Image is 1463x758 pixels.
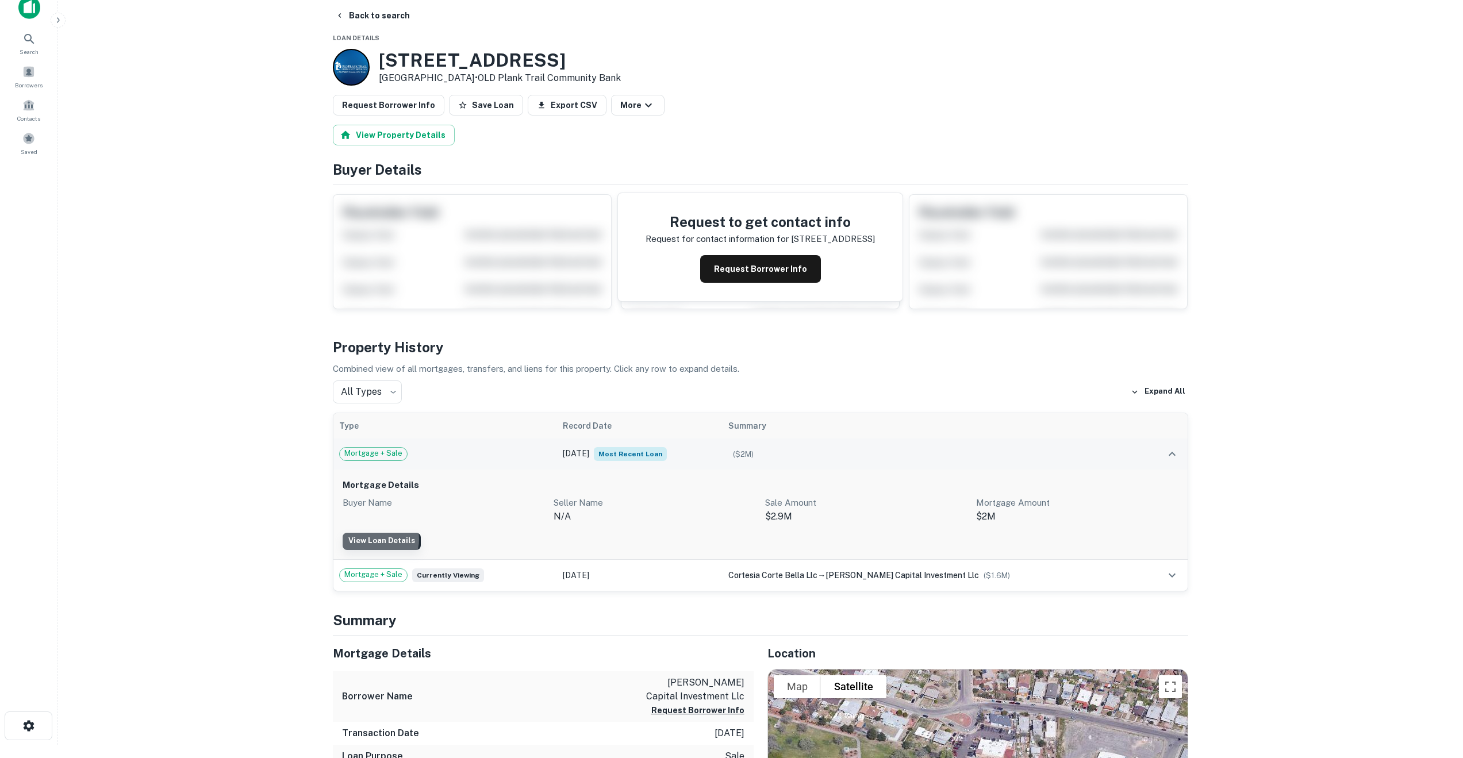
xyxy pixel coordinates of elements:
span: Currently viewing [412,568,484,582]
th: Type [333,413,558,438]
span: cortesia corte bella llc [728,571,817,580]
button: Save Loan [449,95,523,116]
span: Loan Details [333,34,379,41]
p: [STREET_ADDRESS] [791,232,875,246]
span: Saved [21,147,37,156]
a: Borrowers [3,61,54,92]
a: Contacts [3,94,54,125]
span: Mortgage + Sale [340,448,407,459]
p: [DATE] [715,726,744,740]
p: Seller Name [554,496,756,510]
span: ($ 1.6M ) [984,571,1010,580]
h6: Transaction Date [342,726,419,740]
td: [DATE] [557,438,723,470]
h3: [STREET_ADDRESS] [379,49,621,71]
button: Toggle fullscreen view [1159,675,1182,698]
span: [PERSON_NAME] capital investment llc [825,571,979,580]
a: OLD Plank Trail Community Bank [478,72,621,83]
iframe: Chat Widget [1406,666,1463,721]
button: Request Borrower Info [700,255,821,283]
button: Request Borrower Info [333,95,444,116]
p: [PERSON_NAME] capital investment llc [641,676,744,703]
span: Mortgage + Sale [340,569,407,580]
h4: Request to get contact info [646,211,875,232]
p: $2.9M [765,510,967,524]
button: Request Borrower Info [651,703,744,717]
h4: Property History [333,337,1188,357]
h6: Borrower Name [342,690,413,703]
a: View Loan Details [343,533,421,550]
span: Contacts [17,114,40,123]
p: $2M [976,510,1178,524]
div: → [728,569,1137,582]
button: Expand All [1128,383,1188,401]
p: Combined view of all mortgages, transfers, and liens for this property. Click any row to expand d... [333,362,1188,376]
p: Buyer Name [343,496,545,510]
td: [DATE] [557,560,723,591]
button: expand row [1162,444,1182,464]
button: Back to search [331,5,414,26]
button: Export CSV [528,95,606,116]
a: Search [3,28,54,59]
button: View Property Details [333,125,455,145]
p: Request for contact information for [646,232,789,246]
button: More [611,95,665,116]
th: Record Date [557,413,723,438]
p: n/a [554,510,756,524]
h4: Summary [333,610,1188,630]
p: [GEOGRAPHIC_DATA] • [379,71,621,85]
button: Show street map [774,675,821,698]
a: Saved [3,128,54,159]
button: Show satellite imagery [821,675,886,698]
span: ($ 2M ) [733,450,754,459]
h4: Buyer Details [333,159,1188,180]
span: Most Recent Loan [594,447,667,461]
div: All Types [333,380,402,403]
button: expand row [1162,565,1182,585]
span: Borrowers [15,80,43,90]
span: Search [20,47,39,56]
h5: Mortgage Details [333,645,754,662]
th: Summary [723,413,1143,438]
h5: Location [767,645,1188,662]
p: Mortgage Amount [976,496,1178,510]
h6: Mortgage Details [343,479,1178,492]
p: Sale Amount [765,496,967,510]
